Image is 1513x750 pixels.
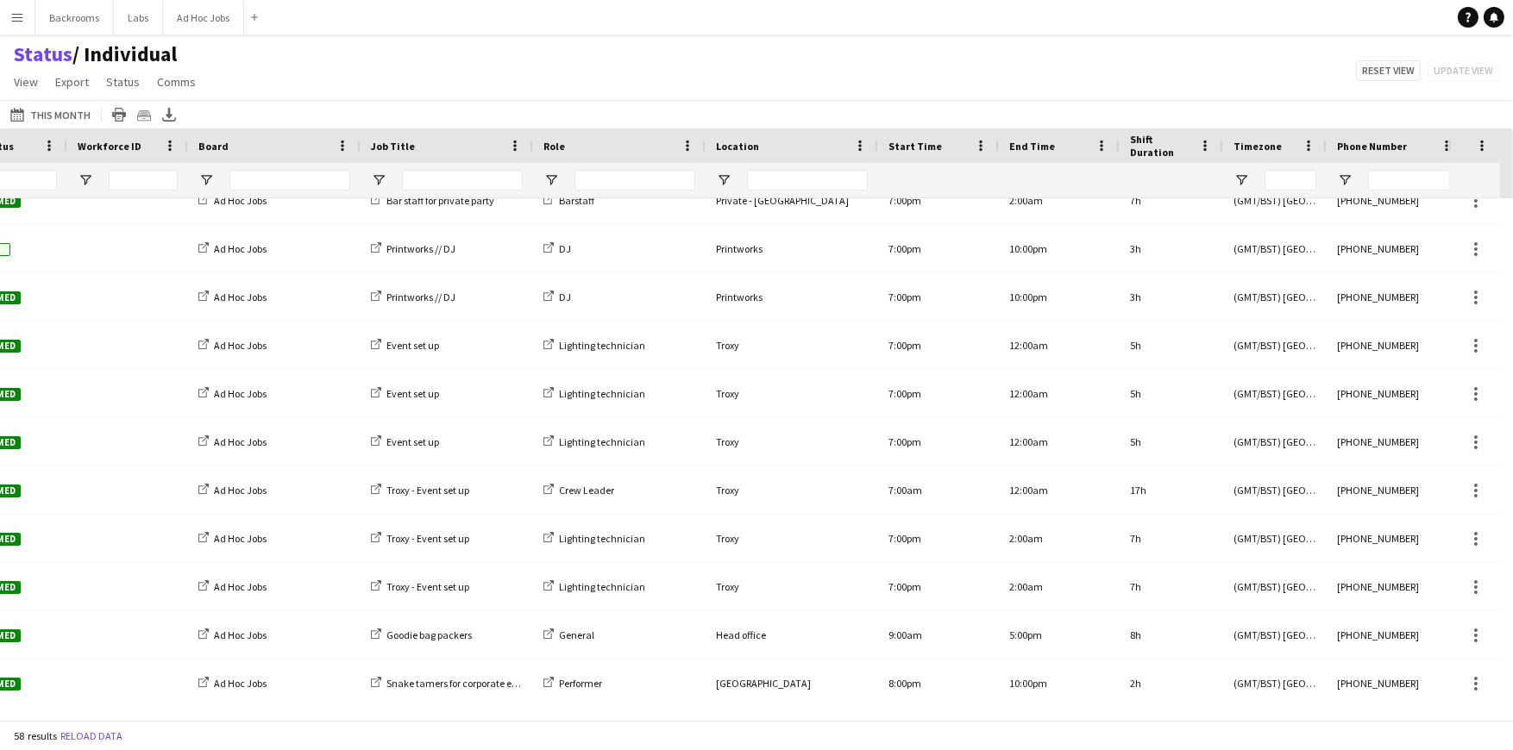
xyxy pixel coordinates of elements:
[1234,140,1282,153] span: Timezone
[1327,563,1465,610] div: [PHONE_NUMBER]
[716,172,731,188] button: Open Filter Menu
[386,580,469,593] span: Troxy - Event set up
[214,242,267,255] span: Ad Hoc Jobs
[386,484,469,497] span: Troxy - Event set up
[999,563,1120,610] div: 2:00am
[7,104,94,125] button: This Month
[198,435,267,448] a: Ad Hoc Jobs
[878,370,999,417] div: 7:00pm
[371,172,386,188] button: Open Filter Menu
[214,484,267,497] span: Ad Hoc Jobs
[1327,466,1465,514] div: [PHONE_NUMBER]
[1327,370,1465,417] div: [PHONE_NUMBER]
[999,418,1120,466] div: 12:00am
[114,1,163,34] button: Labs
[1120,225,1223,272] div: 3h
[559,580,645,593] span: Lighting technician
[1327,418,1465,466] div: [PHONE_NUMBER]
[1120,659,1223,707] div: 2h
[229,170,350,191] input: Board Filter Input
[386,242,455,255] span: Printworks // DJ
[1223,418,1327,466] div: (GMT/BST) [GEOGRAPHIC_DATA]
[198,140,229,153] span: Board
[559,532,645,545] span: Lighting technician
[35,1,114,34] button: Backrooms
[999,659,1120,707] div: 10:00pm
[371,677,531,690] a: Snake tamers for corporate event
[1120,611,1223,659] div: 8h
[198,172,214,188] button: Open Filter Menu
[150,71,203,93] a: Comms
[214,291,267,303] span: Ad Hoc Jobs
[1120,177,1223,224] div: 7h
[559,677,602,690] span: Performer
[214,194,267,207] span: Ad Hoc Jobs
[559,291,571,303] span: DJ
[198,291,267,303] a: Ad Hoc Jobs
[99,71,147,93] a: Status
[1120,515,1223,562] div: 7h
[214,339,267,352] span: Ad Hoc Jobs
[999,466,1120,514] div: 12:00am
[371,532,469,545] a: Troxy - Event set up
[543,435,645,448] a: Lighting technician
[371,140,415,153] span: Job Title
[878,563,999,610] div: 7:00pm
[559,242,571,255] span: DJ
[48,71,96,93] a: Export
[386,291,455,303] span: Printworks // DJ
[402,170,523,191] input: Job Title Filter Input
[1223,563,1327,610] div: (GMT/BST) [GEOGRAPHIC_DATA]
[543,140,565,153] span: Role
[214,435,267,448] span: Ad Hoc Jobs
[1120,563,1223,610] div: 7h
[559,194,594,207] span: Barstaff
[1223,225,1327,272] div: (GMT/BST) [GEOGRAPHIC_DATA]
[878,225,999,272] div: 7:00pm
[386,677,531,690] span: Snake tamers for corporate event
[878,515,999,562] div: 7:00pm
[1120,322,1223,369] div: 5h
[999,370,1120,417] div: 12:00am
[1120,370,1223,417] div: 5h
[1327,225,1465,272] div: [PHONE_NUMBER]
[1327,515,1465,562] div: [PHONE_NUMBER]
[999,273,1120,321] div: 10:00pm
[78,140,141,153] span: Workforce ID
[371,435,439,448] a: Event set up
[543,580,645,593] a: Lighting technician
[706,466,878,514] div: Troxy
[14,41,72,67] a: Status
[878,611,999,659] div: 9:00am
[371,387,439,400] a: Event set up
[878,466,999,514] div: 7:00am
[371,339,439,352] a: Event set up
[747,170,868,191] input: Location Filter Input
[159,104,179,125] app-action-btn: Export XLSX
[106,74,140,90] span: Status
[1223,611,1327,659] div: (GMT/BST) [GEOGRAPHIC_DATA]
[543,532,645,545] a: Lighting technician
[1120,418,1223,466] div: 5h
[878,418,999,466] div: 7:00pm
[543,172,559,188] button: Open Filter Menu
[371,291,455,303] a: Printworks // DJ
[1223,370,1327,417] div: (GMT/BST) [GEOGRAPHIC_DATA]
[57,727,126,746] button: Reload data
[559,628,594,641] span: General
[198,194,267,207] a: Ad Hoc Jobs
[706,322,878,369] div: Troxy
[1327,177,1465,224] div: [PHONE_NUMBER]
[109,170,178,191] input: Workforce ID Filter Input
[1009,140,1055,153] span: End Time
[543,677,602,690] a: Performer
[999,611,1120,659] div: 5:00pm
[198,339,267,352] a: Ad Hoc Jobs
[1327,322,1465,369] div: [PHONE_NUMBER]
[706,370,878,417] div: Troxy
[7,71,45,93] a: View
[543,628,594,641] a: General
[1130,133,1192,159] span: Shift Duration
[198,628,267,641] a: Ad Hoc Jobs
[1265,170,1316,191] input: Timezone Filter Input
